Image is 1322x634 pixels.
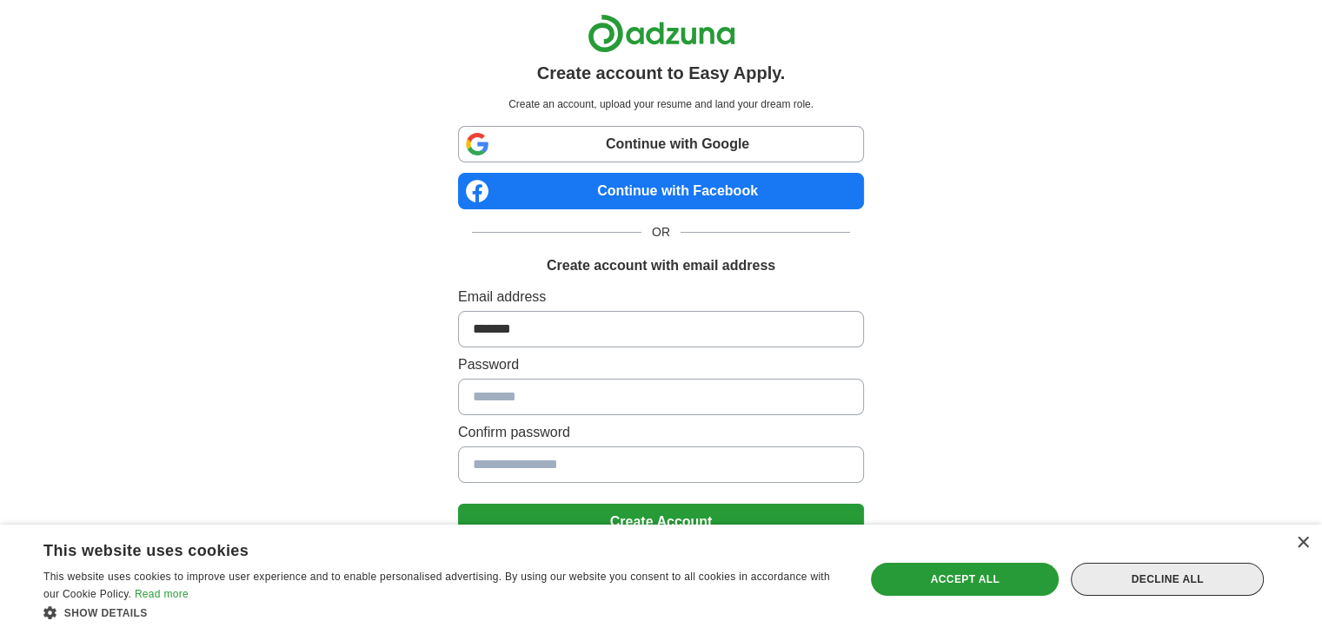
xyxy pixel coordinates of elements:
[135,588,189,600] a: Read more, opens a new window
[43,535,797,561] div: This website uses cookies
[458,173,864,209] a: Continue with Facebook
[43,604,840,621] div: Show details
[547,255,775,276] h1: Create account with email address
[871,563,1059,596] div: Accept all
[641,223,681,241] span: OR
[537,60,786,86] h1: Create account to Easy Apply.
[458,287,864,307] label: Email address
[458,504,864,540] button: Create Account
[458,354,864,375] label: Password
[588,14,735,53] img: Adzuna logo
[1071,563,1264,596] div: Decline all
[458,126,864,162] a: Continue with Google
[462,96,860,112] p: Create an account, upload your resume and land your dream role.
[1296,537,1309,550] div: Close
[64,607,148,619] span: Show details
[458,422,864,443] label: Confirm password
[43,571,830,600] span: This website uses cookies to improve user experience and to enable personalised advertising. By u...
